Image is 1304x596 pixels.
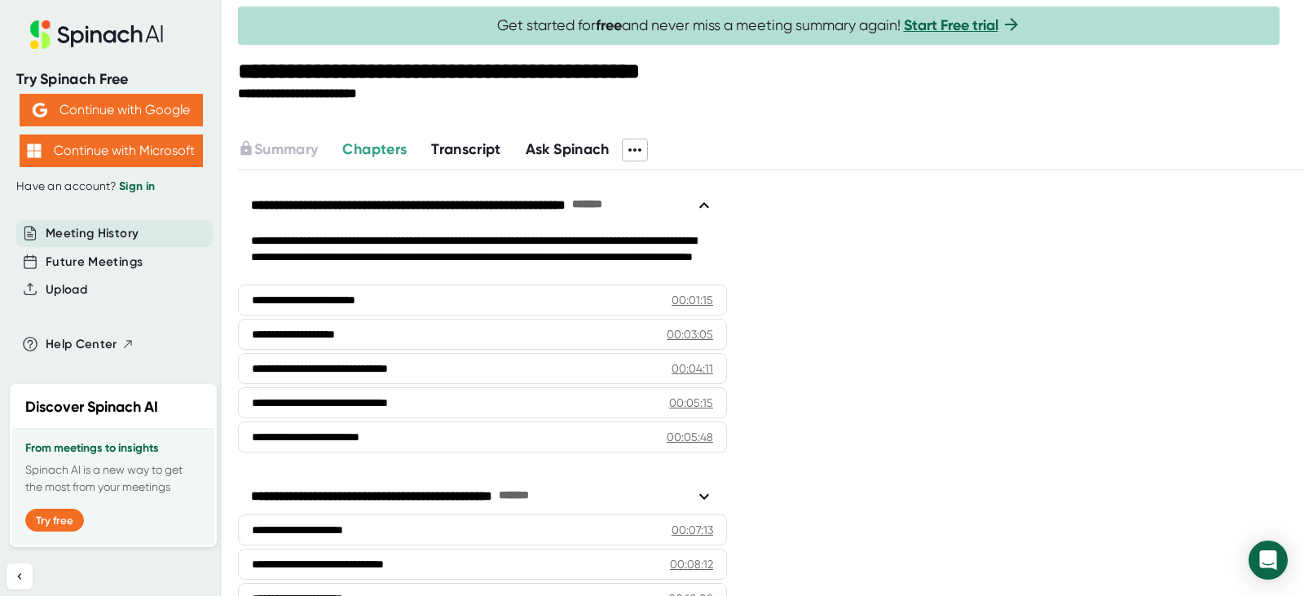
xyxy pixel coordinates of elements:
[238,139,342,161] div: Upgrade to access
[25,442,201,455] h3: From meetings to insights
[238,139,318,161] button: Summary
[669,395,713,411] div: 00:05:15
[526,140,610,158] span: Ask Spinach
[596,16,622,34] b: free
[497,16,1021,35] span: Get started for and never miss a meeting summary again!
[25,396,158,418] h2: Discover Spinach AI
[20,94,203,126] button: Continue with Google
[670,556,713,572] div: 00:08:12
[667,429,713,445] div: 00:05:48
[119,179,155,193] a: Sign in
[431,139,501,161] button: Transcript
[46,335,117,354] span: Help Center
[254,140,318,158] span: Summary
[526,139,610,161] button: Ask Spinach
[431,140,501,158] span: Transcript
[16,179,205,194] div: Have an account?
[25,509,84,532] button: Try free
[16,70,205,89] div: Try Spinach Free
[904,16,998,34] a: Start Free trial
[667,326,713,342] div: 00:03:05
[33,103,47,117] img: Aehbyd4JwY73AAAAAElFTkSuQmCC
[1249,541,1288,580] div: Open Intercom Messenger
[46,224,139,243] button: Meeting History
[342,140,407,158] span: Chapters
[46,253,143,272] button: Future Meetings
[46,280,87,299] button: Upload
[672,292,713,308] div: 00:01:15
[7,563,33,589] button: Collapse sidebar
[20,135,203,167] button: Continue with Microsoft
[25,461,201,496] p: Spinach AI is a new way to get the most from your meetings
[672,522,713,538] div: 00:07:13
[342,139,407,161] button: Chapters
[46,335,134,354] button: Help Center
[672,360,713,377] div: 00:04:11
